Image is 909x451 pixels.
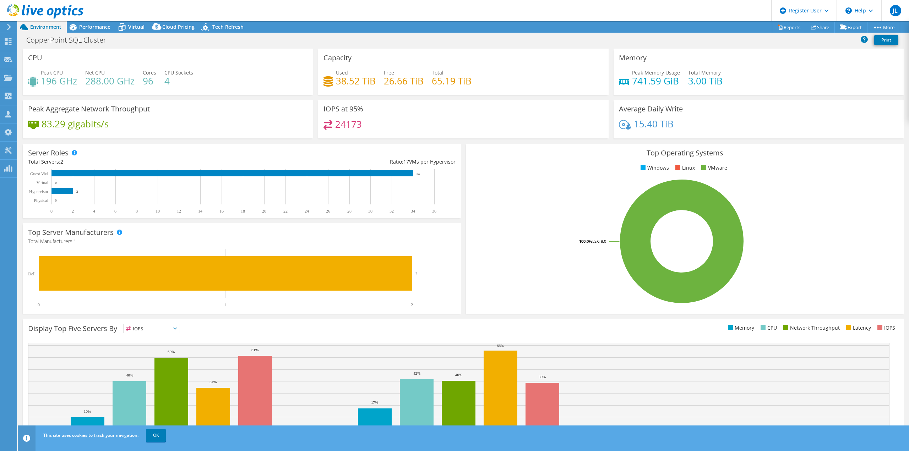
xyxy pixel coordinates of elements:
span: Environment [30,23,61,30]
li: Latency [844,324,871,332]
text: 24 [305,209,309,214]
text: 10 [156,209,160,214]
text: Hypervisor [29,189,48,194]
text: 61% [251,348,258,352]
li: Network Throughput [782,324,840,332]
text: 17% [371,400,378,405]
text: 2 [76,190,78,193]
tspan: ESXi 8.0 [592,238,606,244]
text: 66% [497,343,504,348]
h3: IOPS at 95% [323,105,363,113]
div: Ratio: VMs per Hypervisor [242,158,456,166]
li: IOPS [876,324,895,332]
li: VMware [700,164,727,172]
h3: Capacity [323,54,352,62]
span: CPU Sockets [164,69,193,76]
text: 0 [38,302,40,307]
a: OK [146,429,166,442]
text: 40% [455,373,462,377]
li: Windows [639,164,669,172]
text: 0 [50,209,53,214]
h4: 96 [143,77,156,85]
h4: 3.00 TiB [688,77,723,85]
text: 2 [72,209,74,214]
text: 12 [177,209,181,214]
text: 28 [347,209,352,214]
text: 10% [84,409,91,413]
span: This site uses cookies to track your navigation. [43,432,138,438]
text: 26 [326,209,330,214]
h3: Top Server Manufacturers [28,229,114,236]
svg: \n [845,7,852,14]
li: Memory [726,324,754,332]
tspan: 100.0% [579,238,592,244]
text: Physical [34,198,48,203]
span: Virtual [128,23,145,30]
span: 2 [60,158,63,165]
text: 32 [390,209,394,214]
text: 14 [198,209,202,214]
text: Guest VM [30,171,48,176]
a: More [867,22,900,33]
h1: CopperPoint SQL Cluster [23,36,117,44]
span: Cloud Pricing [162,23,195,30]
span: Tech Refresh [212,23,244,30]
text: 36 [432,209,436,214]
span: Free [384,69,394,76]
span: 17 [403,158,409,165]
span: Peak CPU [41,69,63,76]
text: 34% [209,380,217,384]
h3: Peak Aggregate Network Throughput [28,105,150,113]
span: Peak Memory Usage [632,69,680,76]
h4: 83.29 gigabits/s [42,120,109,128]
text: 39% [539,375,546,379]
text: 0 [55,181,57,185]
h4: 15.40 TiB [634,120,674,128]
text: 1 [224,302,226,307]
div: Total Servers: [28,158,242,166]
h4: Total Manufacturers: [28,237,456,245]
h3: CPU [28,54,42,62]
h3: Top Operating Systems [471,149,899,157]
span: Used [336,69,348,76]
h3: Memory [619,54,647,62]
a: Share [806,22,835,33]
text: 2 [411,302,413,307]
text: 34 [417,172,420,176]
text: 34 [411,209,415,214]
text: 2 [415,271,418,276]
text: 4 [93,209,95,214]
text: 6 [114,209,116,214]
a: Export [834,22,867,33]
text: 30 [368,209,372,214]
span: Net CPU [85,69,105,76]
span: Total [432,69,443,76]
text: 20 [262,209,266,214]
text: 40% [126,373,133,377]
h4: 26.66 TiB [384,77,424,85]
h4: 65.19 TiB [432,77,472,85]
text: 42% [413,371,420,375]
h4: 288.00 GHz [85,77,135,85]
text: 16 [219,209,224,214]
h4: 4 [164,77,193,85]
text: 60% [168,350,175,354]
text: 0 [55,199,57,202]
span: 1 [74,238,76,244]
span: IOPS [124,324,180,333]
h4: 24173 [335,120,362,128]
text: Virtual [37,180,49,185]
h4: 196 GHz [41,77,77,85]
span: JL [890,5,901,16]
text: Dell [28,271,36,276]
li: CPU [759,324,777,332]
h4: 38.52 TiB [336,77,376,85]
span: Total Memory [688,69,721,76]
span: Performance [79,23,110,30]
text: 22 [283,209,288,214]
h3: Average Daily Write [619,105,683,113]
a: Reports [772,22,806,33]
h4: 741.59 GiB [632,77,680,85]
text: 8 [136,209,138,214]
a: Print [874,35,898,45]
